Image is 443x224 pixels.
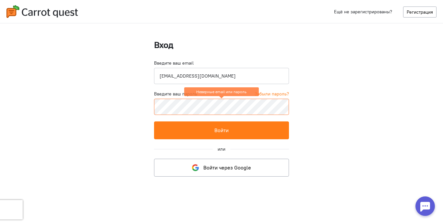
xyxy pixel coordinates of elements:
[334,9,392,15] span: Ещё не зарегистрированы?
[184,87,259,96] ng-message: Неверные email или пароль
[154,121,289,139] button: Войти
[154,68,289,84] input: Электронная почта
[203,164,251,171] span: Войти через Google
[154,91,197,97] label: Введите ваш пароль
[192,164,199,171] img: google-logo.svg
[403,6,437,18] a: Регистрация
[218,146,225,152] div: или
[154,39,173,51] strong: Вход
[6,5,78,18] img: carrot-quest-logo.svg
[154,60,194,66] label: Введите ваш email
[255,91,289,97] a: Забыли пароль?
